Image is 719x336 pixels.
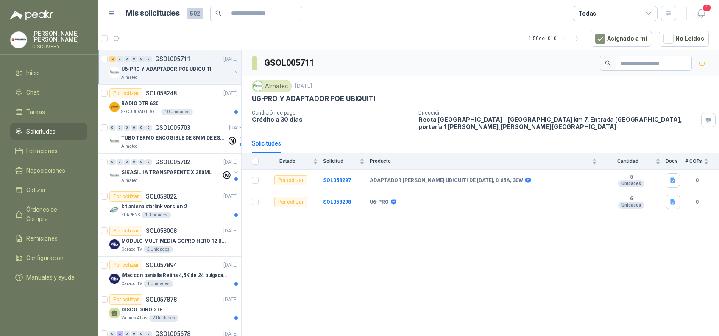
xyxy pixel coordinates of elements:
[295,82,312,90] p: [DATE]
[138,125,145,131] div: 0
[121,237,227,245] p: MODULO MULTIMEDIA GOPRO HERO 12 BLACK
[10,10,53,20] img: Logo peakr
[11,32,27,48] img: Company Logo
[26,253,64,263] span: Configuración
[591,31,652,47] button: Asignado a mi
[215,10,221,16] span: search
[109,226,142,236] div: Por cotizar
[146,228,177,234] p: SOL058008
[26,127,56,136] span: Solicitudes
[418,116,698,130] p: Recta [GEOGRAPHIC_DATA] - [GEOGRAPHIC_DATA] km 7, Entrada [GEOGRAPHIC_DATA], portería 1 [PERSON_N...
[109,294,142,305] div: Por cotizar
[223,90,238,98] p: [DATE]
[138,159,145,165] div: 0
[370,177,523,184] b: ADAPTADOR [PERSON_NAME] UBIQUITI DE [DATE], 0.65A, 30W
[274,175,307,185] div: Por cotizar
[98,85,241,119] a: Por cotizarSOL058248[DATE] Company LogoRADIO DTR 620SEGURIDAD PROVISER LTDA10 Unidades
[264,158,311,164] span: Estado
[578,9,596,18] div: Todas
[529,32,584,45] div: 1 - 50 de 1010
[131,159,137,165] div: 0
[702,4,711,12] span: 1
[121,177,137,184] p: Almatec
[187,8,203,19] span: 502
[252,94,375,103] p: U6-PRO Y ADAPTADOR POE UBIQUITI
[109,171,120,181] img: Company Logo
[10,65,87,81] a: Inicio
[10,143,87,159] a: Licitaciones
[602,158,654,164] span: Cantidad
[418,110,698,116] p: Dirección
[109,157,240,184] a: 0 0 0 0 0 0 GSOL005702[DATE] Company LogoSIKASIL IA TRANSPARENTE X 280MLAlmatec
[618,180,644,187] div: Unidades
[10,162,87,179] a: Negociaciones
[124,125,130,131] div: 0
[32,44,87,49] p: DISCOVERY
[109,239,120,249] img: Company Logo
[121,100,158,108] p: RADIO DTR 620
[125,7,180,20] h1: Mis solicitudes
[138,56,145,62] div: 0
[252,116,412,123] p: Crédito a 30 días
[254,81,263,91] img: Company Logo
[149,315,178,322] div: 2 Unidades
[370,153,602,170] th: Producto
[223,296,238,304] p: [DATE]
[323,158,358,164] span: Solicitud
[252,110,412,116] p: Condición de pago
[124,56,130,62] div: 0
[121,203,187,211] p: kit antena starlink version 2
[223,261,238,269] p: [DATE]
[274,197,307,207] div: Por cotizar
[223,55,238,63] p: [DATE]
[144,280,173,287] div: 1 Unidades
[26,68,40,78] span: Inicio
[10,84,87,101] a: Chat
[121,246,142,253] p: Caracol TV
[252,139,281,148] div: Solicitudes
[602,196,660,202] b: 6
[155,125,190,131] p: GSOL005703
[223,193,238,201] p: [DATE]
[145,159,152,165] div: 0
[10,250,87,266] a: Configuración
[121,315,148,322] p: Valores Atlas
[32,31,87,42] p: [PERSON_NAME] [PERSON_NAME]
[109,54,240,81] a: 2 0 0 0 0 0 GSOL005711[DATE] Company LogoU6-PRO Y ADAPTADOR POE UBIQUITIAlmatec
[109,56,116,62] div: 2
[26,205,79,224] span: Órdenes de Compra
[109,125,116,131] div: 0
[121,65,212,73] p: U6-PRO Y ADAPTADOR POE UBIQUITI
[121,212,140,218] p: KLARENS
[685,153,719,170] th: # COTs
[109,260,142,270] div: Por cotizar
[98,188,241,222] a: Por cotizarSOL058022[DATE] Company Logokit antena starlink version 2KLARENS1 Unidades
[117,56,123,62] div: 0
[223,227,238,235] p: [DATE]
[109,191,142,202] div: Por cotizar
[602,153,666,170] th: Cantidad
[146,262,177,268] p: SOL057894
[146,90,177,96] p: SOL058248
[121,280,142,287] p: Caracol TV
[144,246,173,253] div: 2 Unidades
[264,153,323,170] th: Estado
[155,56,190,62] p: GSOL005711
[161,109,193,115] div: 10 Unidades
[121,134,227,142] p: TUBO TERMO ENCOGIBLE DE 8MM DE ESPESOR X 5CMS
[109,205,120,215] img: Company Logo
[323,177,351,183] a: SOL058297
[124,159,130,165] div: 0
[121,109,159,115] p: SEGURIDAD PROVISER LTDA
[146,297,177,302] p: SOL057878
[26,166,65,175] span: Negociaciones
[109,123,245,150] a: 0 0 0 0 0 0 GSOL005703[DATE] Company LogoTUBO TERMO ENCOGIBLE DE 8MM DE ESPESOR X 5CMSAlmatec
[121,143,137,150] p: Almatec
[146,193,177,199] p: SOL058022
[26,185,46,195] span: Cotizar
[694,6,709,21] button: 1
[685,176,709,185] b: 0
[109,159,116,165] div: 0
[98,291,241,325] a: Por cotizarSOL057878[DATE] DISCO DURO 2TBValores Atlas2 Unidades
